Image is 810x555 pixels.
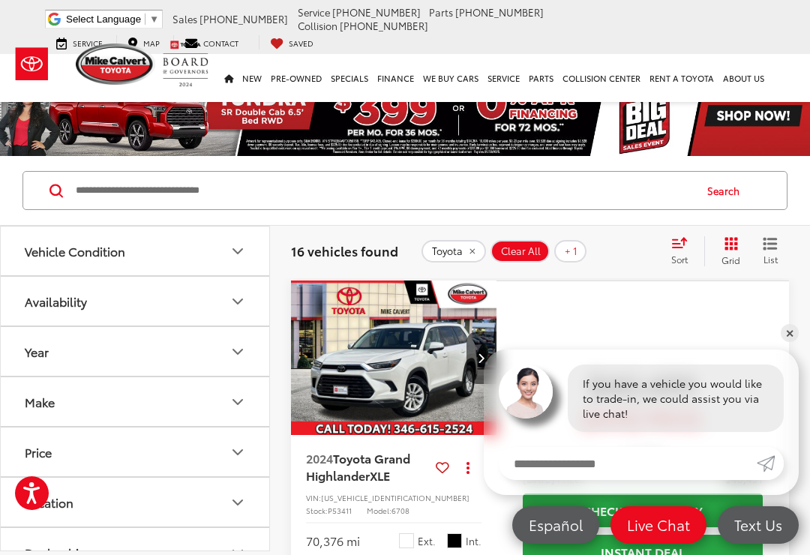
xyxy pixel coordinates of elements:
[727,515,790,534] span: Text Us
[610,506,706,544] a: Live Chat
[568,364,784,432] div: If you have a vehicle you would like to trade-in, we could assist you via live chat!
[4,40,60,88] img: Toyota
[326,54,373,102] a: Specials
[332,5,421,19] span: [PHONE_NUMBER]
[718,506,799,544] a: Text Us
[751,236,789,266] button: List View
[298,19,337,32] span: Collision
[693,172,761,209] button: Search
[521,515,590,534] span: Español
[229,393,247,411] div: Make
[1,277,271,325] button: AvailabilityAvailability
[306,450,430,484] a: 2024Toyota Grand HighlanderXLE
[238,54,266,102] a: New
[455,5,544,19] span: [PHONE_NUMBER]
[501,245,541,257] span: Clear All
[399,533,414,548] span: White
[25,445,52,459] div: Price
[554,240,586,262] button: + 1
[73,37,103,49] span: Service
[149,13,159,25] span: ▼
[367,505,391,516] span: Model:
[25,294,87,308] div: Availability
[466,534,481,548] span: Int.
[418,534,436,548] span: Ext.
[143,37,160,49] span: Map
[1,478,271,526] button: LocationLocation
[220,54,238,102] a: Home
[466,331,496,384] button: Next image
[306,532,360,550] div: 70,376 mi
[66,13,141,25] span: Select Language
[306,492,321,503] span: VIN:
[290,280,498,435] div: 2024 Toyota Grand Highlander XLE 0
[447,533,462,548] span: Black
[74,172,693,208] input: Search by Make, Model, or Keyword
[66,13,159,25] a: Select Language​
[203,37,238,49] span: Contact
[664,236,704,266] button: Select sort value
[432,245,463,257] span: Toyota
[370,466,390,484] span: XLE
[704,236,751,266] button: Grid View
[229,493,247,511] div: Location
[25,394,55,409] div: Make
[1,226,271,275] button: Vehicle ConditionVehicle Condition
[306,505,328,516] span: Stock:
[757,447,784,480] a: Submit
[671,253,688,265] span: Sort
[373,54,418,102] a: Finance
[512,506,599,544] a: Español
[558,54,645,102] a: Collision Center
[524,54,558,102] a: Parts
[499,364,553,418] img: Agent profile photo
[429,5,453,19] span: Parts
[229,443,247,461] div: Price
[391,505,409,516] span: 6708
[229,343,247,361] div: Year
[483,54,524,102] a: Service
[298,5,330,19] span: Service
[455,454,481,480] button: Actions
[321,492,469,503] span: [US_VEHICLE_IDENTIFICATION_NUMBER]
[173,35,250,49] a: Contact
[619,515,697,534] span: Live Chat
[328,505,352,516] span: P53411
[418,54,483,102] a: WE BUY CARS
[45,35,114,49] a: Service
[289,37,313,49] span: Saved
[718,54,769,102] a: About Us
[259,35,325,49] a: My Saved Vehicles
[306,449,333,466] span: 2024
[172,12,197,25] span: Sales
[763,253,778,265] span: List
[1,327,271,376] button: YearYear
[25,244,125,258] div: Vehicle Condition
[421,240,486,262] button: remove Toyota
[116,35,171,49] a: Map
[25,344,49,358] div: Year
[721,253,740,266] span: Grid
[645,54,718,102] a: Rent a Toyota
[490,240,550,262] button: Clear All
[340,19,428,32] span: [PHONE_NUMBER]
[466,461,469,473] span: dropdown dots
[499,447,757,480] input: Enter your message
[1,427,271,476] button: PricePrice
[199,12,288,25] span: [PHONE_NUMBER]
[266,54,326,102] a: Pre-Owned
[229,242,247,260] div: Vehicle Condition
[229,292,247,310] div: Availability
[565,245,577,257] span: + 1
[306,449,410,483] span: Toyota Grand Highlander
[25,495,73,509] div: Location
[290,280,498,436] img: 2024 Toyota Grand Highlander XLE
[290,280,498,435] a: 2024 Toyota Grand Highlander XLE2024 Toyota Grand Highlander XLE2024 Toyota Grand Highlander XLE2...
[1,377,271,426] button: MakeMake
[291,241,398,259] span: 16 vehicles found
[76,43,155,85] img: Mike Calvert Toyota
